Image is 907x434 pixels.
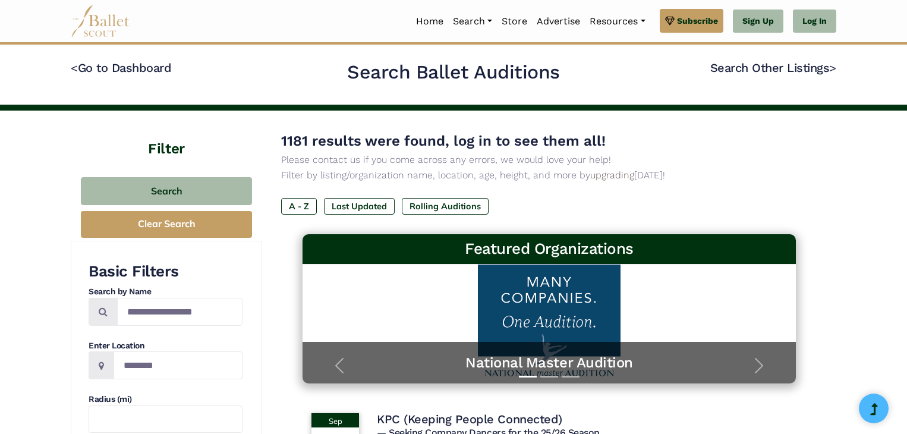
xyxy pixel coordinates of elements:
[281,168,817,183] p: Filter by listing/organization name, location, age, height, and more by [DATE]!
[71,111,262,159] h4: Filter
[89,340,243,352] h4: Enter Location
[377,411,562,427] h4: KPC (Keeping People Connected)
[314,354,784,372] a: National Master Audition
[312,239,786,259] h3: Featured Organizations
[710,61,836,75] a: Search Other Listings>
[281,133,606,149] span: 1181 results were found, log in to see them all!
[89,394,243,405] h4: Radius (mi)
[411,9,448,34] a: Home
[71,61,171,75] a: <Go to Dashboard
[89,262,243,282] h3: Basic Filters
[402,198,489,215] label: Rolling Auditions
[660,9,723,33] a: Subscribe
[114,351,243,379] input: Location
[519,370,537,383] button: Slide 1
[677,14,718,27] span: Subscribe
[324,198,395,215] label: Last Updated
[347,60,560,85] h2: Search Ballet Auditions
[497,9,532,34] a: Store
[665,14,675,27] img: gem.svg
[585,9,650,34] a: Resources
[733,10,783,33] a: Sign Up
[540,370,558,383] button: Slide 2
[117,298,243,326] input: Search by names...
[590,169,634,181] a: upgrading
[71,60,78,75] code: <
[562,370,580,383] button: Slide 3
[81,177,252,205] button: Search
[448,9,497,34] a: Search
[281,198,317,215] label: A - Z
[829,60,836,75] code: >
[89,286,243,298] h4: Search by Name
[81,211,252,238] button: Clear Search
[281,152,817,168] p: Please contact us if you come across any errors, we would love your help!
[311,413,359,427] div: Sep
[793,10,836,33] a: Log In
[532,9,585,34] a: Advertise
